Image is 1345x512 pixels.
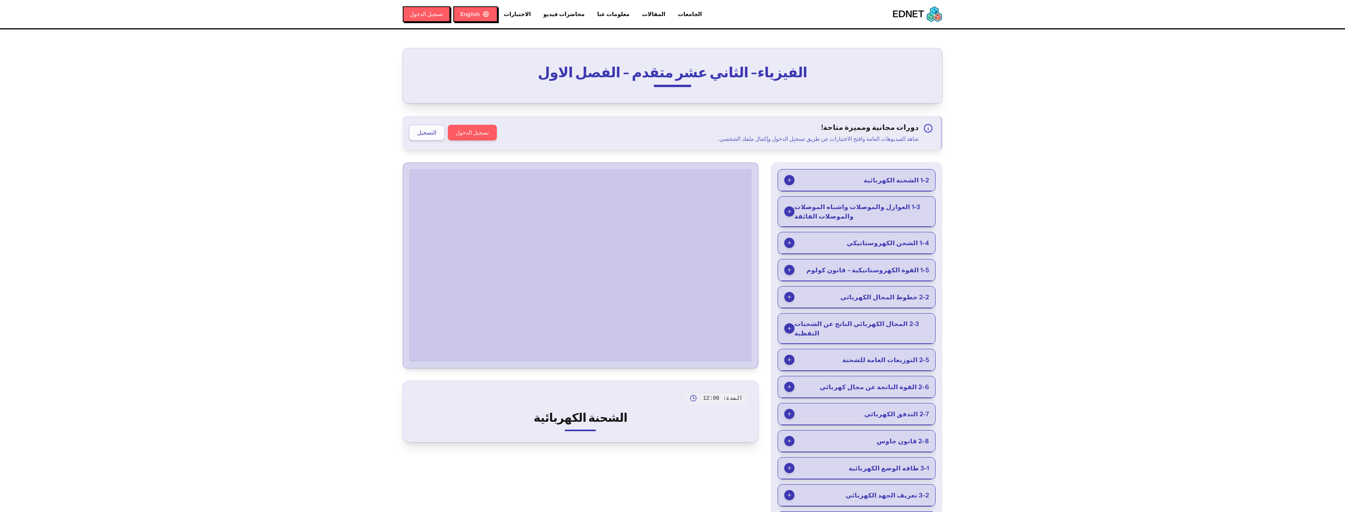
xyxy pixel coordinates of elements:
button: تسجيل الدخول [448,125,497,140]
button: 2-6 القوة الناتجة عن مجال كهربائي [778,376,935,398]
button: 2-8 قانون جاوس [778,430,935,452]
button: English [453,6,498,22]
span: المدة: 12:06 [703,394,743,402]
a: المقالات [636,10,671,18]
button: 2-5 التوزيعات العامة للشحنة [778,349,935,371]
a: معلومات عنا [591,10,636,18]
span: 2-7 التدفق الكهربائي [864,409,929,419]
h3: دورات مجانية ومميزة متاحة! [718,122,919,133]
span: 1-2 الشحنة الكهربائية [863,175,929,185]
span: 1-4 الشحن الكهروستاتيكي [847,238,929,248]
button: 3-1 طاقة الوضع الكهربائية [778,457,935,479]
button: 2-3 المجال الكهربائي الناتج عن الشحنات النقطية [778,313,935,344]
span: 1-5 القوة الكهروستاتيكية - قانون كولوم [806,265,929,275]
span: 2-6 القوة الناتجة عن مجال كهربائي [820,382,929,392]
a: الاختبارات [498,10,537,18]
span: EDNET [892,8,924,20]
span: 3-1 طاقة الوضع الكهربائية [849,463,929,473]
a: EDNETEDNET [892,6,942,22]
button: 1-2 الشحنة الكهربائية [778,169,935,191]
a: محاضرات فيديو [537,10,591,18]
p: شاهد الفيديوهات العامة وافتح الاختبارات عن طريق تسجيل الدخول وإكمال ملفك الشخصي. [718,135,919,144]
a: الجامعات [672,10,708,18]
button: التسجيل [409,125,445,140]
button: تسجيل الدخول [403,6,450,22]
span: 2-5 التوزيعات العامة للشحنة [842,355,929,364]
span: 2-8 قانون جاوس [877,436,929,446]
span: 1-3 العوازل والموصلات واشباه الموصلات والموصلات الفائقة [794,202,929,221]
button: 2-7 التدفق الكهربائي [778,403,935,425]
button: 1-3 العوازل والموصلات واشباه الموصلات والموصلات الفائقة [778,197,935,227]
span: 2-2 خطوط المجال الكهربائي [840,292,929,302]
button: 3-2 تعريف الجهد الكهربائي [778,485,935,506]
button: 1-4 الشحن الكهروستاتيكي [778,232,935,254]
h2: الفيزياء- الثاني عشر متقدم - الفصل الاول [447,64,898,80]
span: 2-3 المجال الكهربائي الناتج عن الشحنات النقطية [794,319,929,338]
span: 3-2 تعريف الجهد الكهربائي [846,490,929,500]
button: 2-2 خطوط المجال الكهربائي [778,286,935,308]
button: 1-5 القوة الكهروستاتيكية - قانون كولوم [778,259,935,281]
h2: الشحنة الكهربائية [414,411,747,425]
img: EDNET [927,6,942,22]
